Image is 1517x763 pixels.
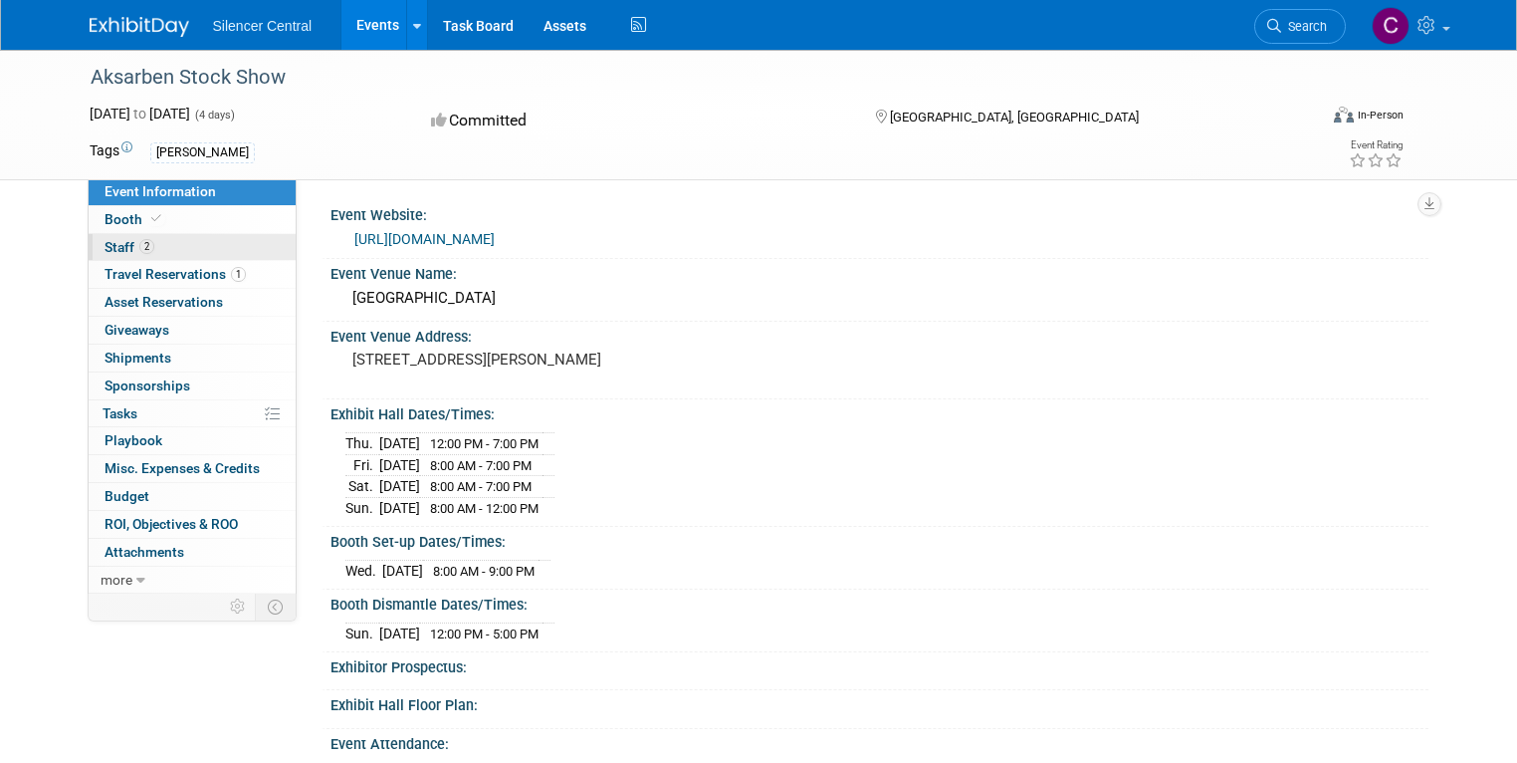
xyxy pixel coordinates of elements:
span: Giveaways [105,322,169,338]
a: Attachments [89,539,296,566]
span: 8:00 AM - 7:00 PM [430,479,532,494]
span: more [101,572,132,588]
td: Sat. [345,476,379,498]
td: [DATE] [379,454,420,476]
div: In-Person [1357,108,1404,123]
span: 1 [231,267,246,282]
td: Sun. [345,498,379,519]
div: Event Attendance: [330,729,1428,754]
div: Exhibit Hall Dates/Times: [330,399,1428,424]
span: [GEOGRAPHIC_DATA], [GEOGRAPHIC_DATA] [890,110,1139,125]
td: Personalize Event Tab Strip [221,594,256,620]
a: Giveaways [89,317,296,344]
td: Thu. [345,433,379,455]
td: [DATE] [382,561,423,582]
a: Budget [89,483,296,510]
div: Event Website: [330,200,1428,225]
div: Booth Dismantle Dates/Times: [330,590,1428,615]
a: Event Information [89,178,296,205]
div: [GEOGRAPHIC_DATA] [345,283,1413,314]
a: Staff2 [89,234,296,261]
span: 12:00 PM - 7:00 PM [430,436,539,451]
div: Event Venue Name: [330,259,1428,284]
span: Budget [105,488,149,504]
span: Asset Reservations [105,294,223,310]
span: Attachments [105,544,184,560]
td: [DATE] [379,433,420,455]
div: Exhibit Hall Floor Plan: [330,690,1428,715]
span: Silencer Central [213,18,313,34]
span: Tasks [103,405,137,421]
span: Playbook [105,432,162,448]
span: 2 [139,239,154,254]
a: Misc. Expenses & Credits [89,455,296,482]
div: Exhibitor Prospectus: [330,652,1428,677]
span: Search [1281,19,1327,34]
a: Tasks [89,400,296,427]
img: Format-Inperson.png [1334,107,1354,123]
span: Booth [105,211,165,227]
span: 8:00 AM - 12:00 PM [430,501,539,516]
a: Playbook [89,427,296,454]
span: Sponsorships [105,378,190,393]
a: Shipments [89,345,296,372]
a: Sponsorships [89,373,296,399]
span: (4 days) [193,109,235,122]
span: to [130,106,149,122]
td: Wed. [345,561,382,582]
span: [DATE] [DATE] [90,106,190,122]
span: 8:00 AM - 7:00 PM [430,458,532,473]
pre: [STREET_ADDRESS][PERSON_NAME] [352,351,766,369]
a: more [89,567,296,594]
span: 12:00 PM - 5:00 PM [430,627,539,641]
span: Misc. Expenses & Credits [105,460,260,476]
div: Event Rating [1349,140,1403,150]
a: [URL][DOMAIN_NAME] [354,231,495,247]
img: Carin Froehlich [1372,7,1409,45]
div: Event Venue Address: [330,322,1428,347]
td: [DATE] [379,498,420,519]
a: Asset Reservations [89,289,296,316]
span: Shipments [105,350,171,366]
div: Aksarben Stock Show [84,60,1292,96]
span: Event Information [105,183,216,199]
span: Travel Reservations [105,266,246,282]
div: Committed [425,104,843,138]
td: Toggle Event Tabs [255,594,296,620]
span: 8:00 AM - 9:00 PM [433,564,535,579]
td: Fri. [345,454,379,476]
span: Staff [105,239,154,255]
td: Sun. [345,624,379,644]
td: [DATE] [379,624,420,644]
div: [PERSON_NAME] [150,142,255,163]
i: Booth reservation complete [151,213,161,224]
td: [DATE] [379,476,420,498]
div: Booth Set-up Dates/Times: [330,527,1428,552]
a: ROI, Objectives & ROO [89,511,296,538]
img: ExhibitDay [90,17,189,37]
a: Travel Reservations1 [89,261,296,288]
a: Search [1254,9,1346,44]
td: Tags [90,140,132,163]
span: ROI, Objectives & ROO [105,516,238,532]
div: Event Format [1209,104,1404,133]
a: Booth [89,206,296,233]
